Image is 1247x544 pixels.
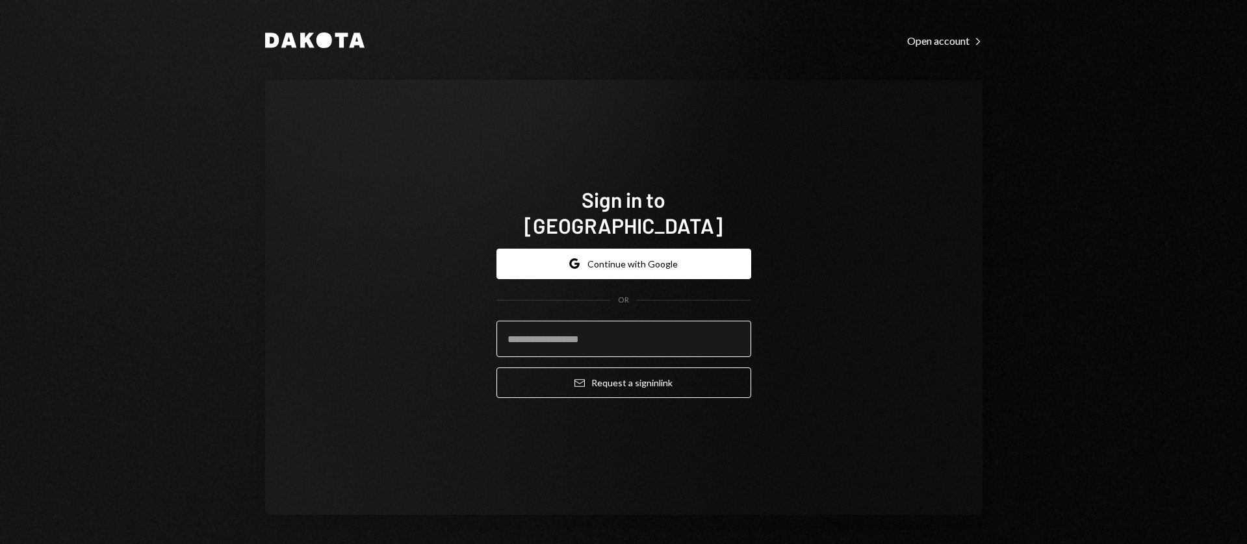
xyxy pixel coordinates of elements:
button: Request a signinlink [496,367,751,398]
div: Open account [907,34,983,47]
h1: Sign in to [GEOGRAPHIC_DATA] [496,186,751,238]
button: Continue with Google [496,249,751,279]
a: Open account [907,33,983,47]
div: OR [618,295,629,306]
